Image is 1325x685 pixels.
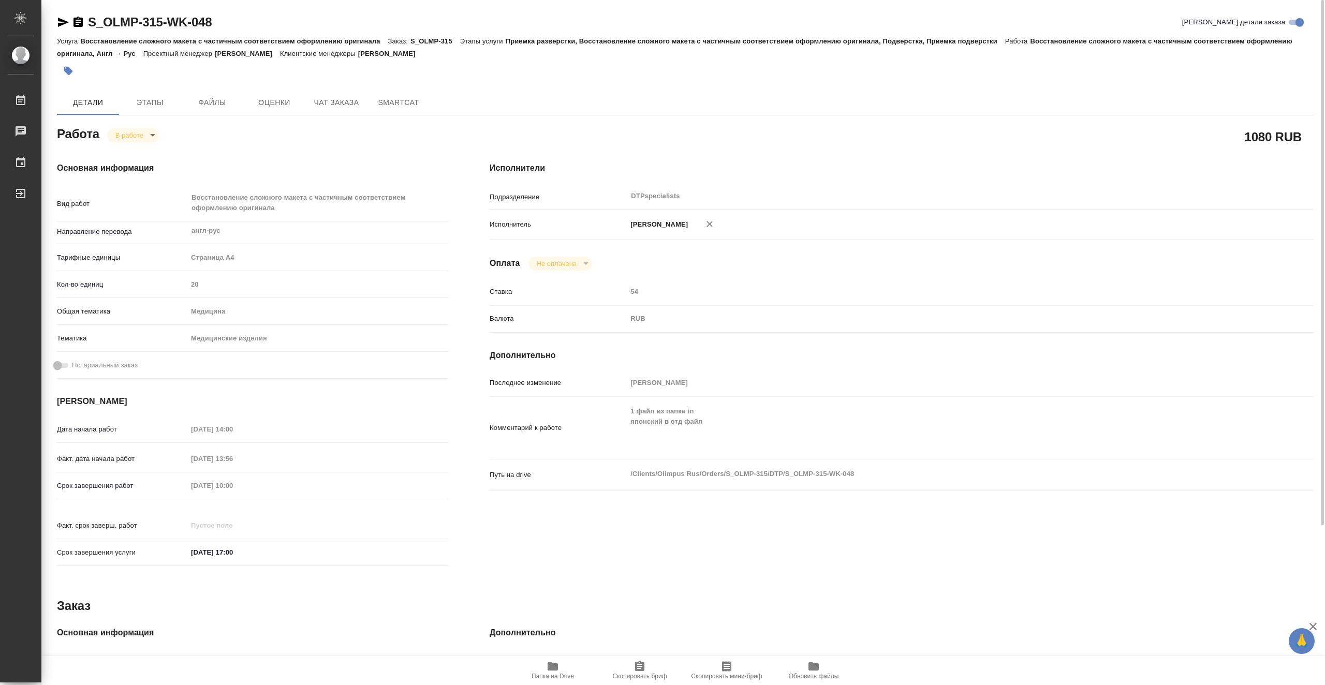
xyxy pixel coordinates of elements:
p: Комментарий к работе [490,423,627,433]
h4: Основная информация [57,627,448,639]
input: Пустое поле [627,653,1245,668]
p: Исполнитель [490,219,627,230]
p: Кол-во единиц [57,279,187,290]
button: Удалить исполнителя [698,213,721,235]
p: Направление перевода [57,227,187,237]
p: Дата начала работ [57,424,187,435]
span: 🙏 [1293,630,1311,652]
span: [PERSON_NAME] детали заказа [1182,17,1285,27]
span: Обновить файлы [789,673,839,680]
p: Работа [1005,37,1030,45]
p: Код заказа [57,656,187,666]
textarea: /Clients/Olimpus Rus/Orders/S_OLMP-315/DTP/S_OLMP-315-WK-048 [627,465,1245,483]
p: Валюта [490,314,627,324]
button: Добавить тэг [57,59,80,82]
button: Скопировать бриф [596,656,683,685]
p: Тарифные единицы [57,252,187,263]
h2: Заказ [57,598,91,614]
span: Скопировать бриф [612,673,667,680]
h4: Основная информация [57,162,448,174]
p: Вид работ [57,199,187,209]
p: Приемка разверстки, Восстановление сложного макета с частичным соответствием оформлению оригинала... [506,37,1005,45]
h4: Дополнительно [490,349,1314,362]
p: Тематика [57,333,187,344]
p: Срок завершения работ [57,481,187,491]
span: Скопировать мини-бриф [691,673,762,680]
input: Пустое поле [187,451,278,466]
input: Пустое поле [187,478,278,493]
div: Медицинские изделия [187,330,448,347]
button: Скопировать ссылку для ЯМессенджера [57,16,69,28]
p: Проектный менеджер [143,50,215,57]
h4: Дополнительно [490,627,1314,639]
p: Срок завершения услуги [57,547,187,558]
input: Пустое поле [187,277,448,292]
span: Нотариальный заказ [72,360,138,370]
button: Скопировать мини-бриф [683,656,770,685]
button: Скопировать ссылку [72,16,84,28]
p: [PERSON_NAME] [358,50,423,57]
p: [PERSON_NAME] [627,219,688,230]
button: Обновить файлы [770,656,857,685]
p: Восстановление сложного макета с частичным соответствием оформлению оригинала [80,37,388,45]
h4: Исполнители [490,162,1314,174]
div: В работе [107,128,159,142]
button: В работе [112,131,146,140]
h2: 1080 RUB [1245,128,1302,145]
h4: [PERSON_NAME] [57,395,448,408]
input: Пустое поле [187,422,278,437]
span: Чат заказа [312,96,361,109]
p: Последнее изменение [490,378,627,388]
p: [PERSON_NAME] [215,50,280,57]
p: Ставка [490,287,627,297]
input: ✎ Введи что-нибудь [187,545,278,560]
p: S_OLMP-315 [410,37,460,45]
span: Файлы [187,96,237,109]
textarea: 1 файл из папки in японский в отд файл [627,403,1245,451]
span: Этапы [125,96,175,109]
h2: Работа [57,124,99,142]
span: Папка на Drive [532,673,574,680]
p: Факт. дата начала работ [57,454,187,464]
p: Путь на drive [490,470,627,480]
p: Путь на drive [490,656,627,666]
span: Детали [63,96,113,109]
span: SmartCat [374,96,423,109]
div: Медицина [187,303,448,320]
p: Услуга [57,37,80,45]
div: Страница А4 [187,249,448,266]
input: Пустое поле [187,653,448,668]
div: RUB [627,310,1245,327]
input: Пустое поле [627,284,1245,299]
button: 🙏 [1289,628,1315,654]
p: Этапы услуги [460,37,506,45]
p: Подразделение [490,192,627,202]
input: Пустое поле [187,518,278,533]
span: Оценки [249,96,299,109]
button: Не оплачена [534,259,580,268]
p: Клиентские менеджеры [280,50,358,57]
input: Пустое поле [627,375,1245,390]
button: Папка на Drive [509,656,596,685]
div: В работе [528,257,592,271]
p: Заказ: [388,37,410,45]
a: S_OLMP-315-WK-048 [88,15,212,29]
p: Общая тематика [57,306,187,317]
h4: Оплата [490,257,520,270]
p: Факт. срок заверш. работ [57,520,187,531]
